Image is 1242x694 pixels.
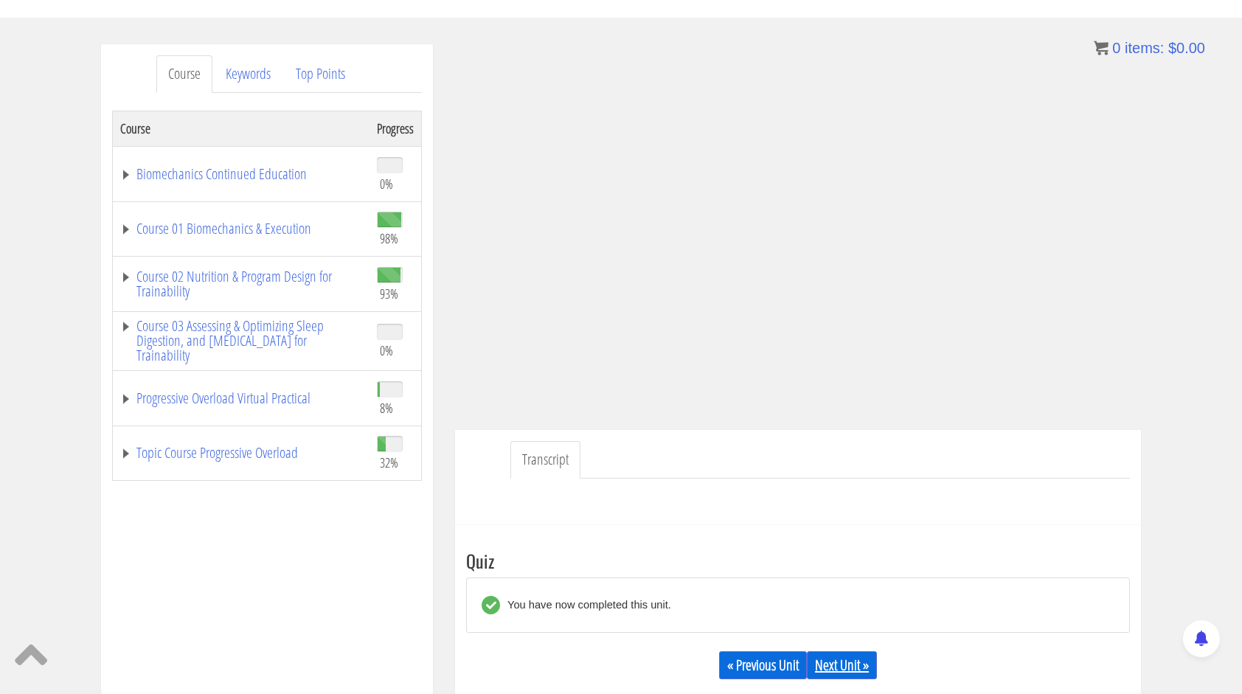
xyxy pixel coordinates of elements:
[380,454,398,471] span: 32%
[214,55,282,93] a: Keywords
[113,111,370,146] th: Course
[1168,40,1176,56] span: $
[380,342,393,358] span: 0%
[510,441,580,479] a: Transcript
[120,167,362,181] a: Biomechanics Continued Education
[380,285,398,302] span: 93%
[380,230,398,246] span: 98%
[466,551,1130,570] h3: Quiz
[120,269,362,299] a: Course 02 Nutrition & Program Design for Trainability
[1094,41,1109,55] img: icon11.png
[500,596,671,614] div: You have now completed this unit.
[120,221,362,236] a: Course 01 Biomechanics & Execution
[120,445,362,460] a: Topic Course Progressive Overload
[719,651,807,679] a: « Previous Unit
[1094,40,1205,56] a: 0 items: $0.00
[1168,40,1205,56] bdi: 0.00
[156,55,212,93] a: Course
[380,176,393,192] span: 0%
[807,651,877,679] a: Next Unit »
[370,111,422,146] th: Progress
[1125,40,1164,56] span: items:
[1112,40,1120,56] span: 0
[380,400,393,416] span: 8%
[284,55,357,93] a: Top Points
[120,319,362,363] a: Course 03 Assessing & Optimizing Sleep Digestion, and [MEDICAL_DATA] for Trainability
[120,391,362,406] a: Progressive Overload Virtual Practical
